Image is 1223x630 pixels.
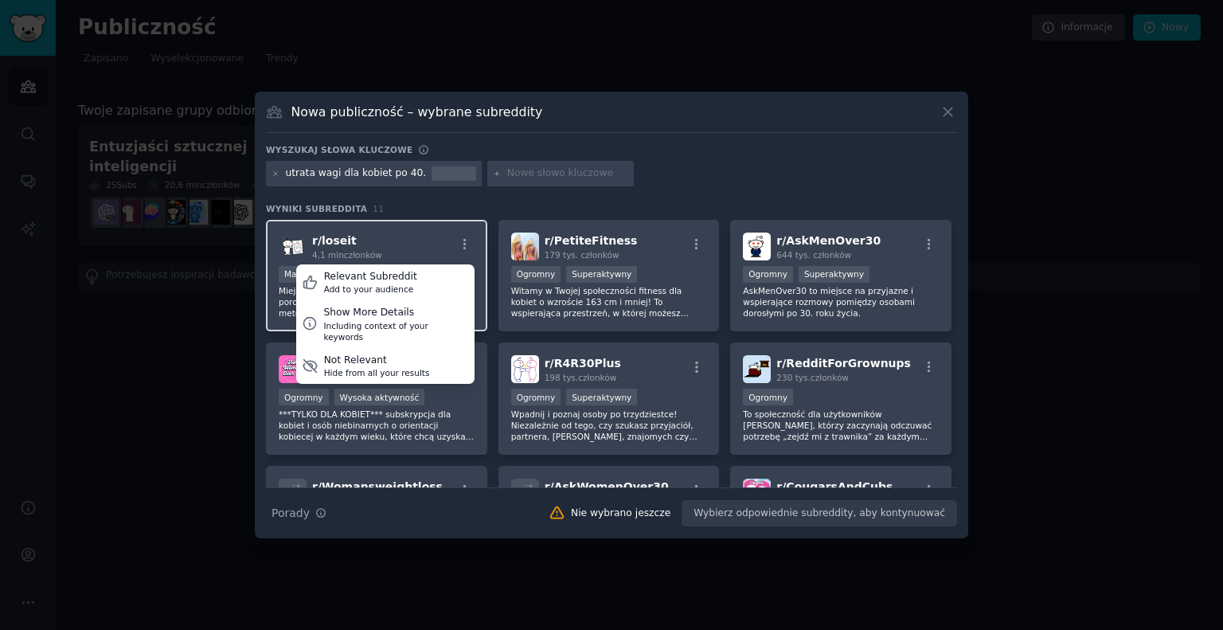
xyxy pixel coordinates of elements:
font: r/ [776,234,786,247]
font: r/ [312,234,322,247]
font: utrata wagi dla kobiet po 40. [286,167,427,178]
font: 179 tys [545,250,576,260]
font: Ogromny [748,269,787,279]
font: Masywny [284,269,323,279]
font: 11 [373,204,384,213]
font: Porady [272,507,310,519]
font: r/ [776,480,786,493]
div: Not Relevant [324,354,430,368]
img: Zapytaj kobiety po 40-tce [279,355,307,383]
font: członków [344,250,382,260]
img: RedditForGrownups [743,355,771,383]
font: 198 tys. [545,373,579,382]
font: członków [578,373,616,382]
font: r/ [312,480,322,493]
font: Ogromny [517,393,556,402]
font: członków [811,373,849,382]
font: ***TYLKO DLA KOBIET*** subskrypcja dla kobiet i osób niebinarnych o orientacji kobiecej w każdym ... [279,409,474,475]
button: Porady [266,499,332,527]
font: 644 tys [776,250,807,260]
font: Wysoka aktywność [340,393,420,402]
div: Add to your audience [324,284,417,295]
font: 4,1 mln [312,250,344,260]
font: Superaktywny [804,269,864,279]
img: zgubić to [279,233,307,260]
font: Miejsce dla osób o każdej wadze, gdzie można porozmawiać o zdrowych i zrównoważonych metodach odc... [279,286,473,340]
font: Superaktywny [572,269,631,279]
font: AskWomenOver30 [554,480,669,493]
img: R4R30Plus [511,355,539,383]
font: Nie wybrano jeszcze [571,507,670,518]
font: . członków [808,250,852,260]
font: Nowa publiczność – wybrane subreddity [291,104,543,119]
font: RedditForGrownups [786,357,911,370]
font: R4R30Plus [554,357,621,370]
font: r/ [776,357,786,370]
font: Ogromny [517,269,556,279]
div: Hide from all your results [324,367,430,378]
font: Ogromny [284,393,323,402]
font: loseit [322,234,357,247]
font: AskMenOver30 [786,234,881,247]
input: Nowe słowo kluczowe [507,166,628,181]
font: Wpadnij i poznaj osoby po trzydziestce! Niezależnie od tego, czy szukasz przyjaciół, partnera, [P... [511,409,705,575]
font: 230 tys. [776,373,811,382]
font: Wyszukaj słowa kluczowe [266,145,412,155]
div: Show More Details [323,306,468,320]
font: CougarsAndCubs [786,480,893,493]
font: Witamy w Twojej społeczności fitness dla kobiet o wzroście 163 cm i mniej! To wspierająca przestr... [511,286,705,429]
font: To społeczność dla użytkowników [PERSON_NAME], którzy zaczynają odczuwać potrzebę „zejdź mi z tra... [743,409,937,486]
font: r/ [545,234,554,247]
font: Superaktywny [572,393,631,402]
font: PetiteFitness [554,234,638,247]
font: r/ [545,357,554,370]
div: Relevant Subreddit [324,270,417,284]
div: Including context of your keywords [323,320,468,342]
font: r/ [545,480,554,493]
font: Wyniki subreddita [266,204,367,213]
img: PetiteFitness [511,233,539,260]
font: Womansweightloss [322,480,443,493]
font: . członków [576,250,619,260]
img: Zapytaj mężczyzn powyżej 30 roku życia [743,233,771,260]
font: Ogromny [748,393,787,402]
font: AskMenOver30 to miejsce na przyjazne i wspierające rozmowy pomiędzy osobami dorosłymi po 30. roku... [743,286,915,318]
img: Pumy i Młode [743,479,771,507]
